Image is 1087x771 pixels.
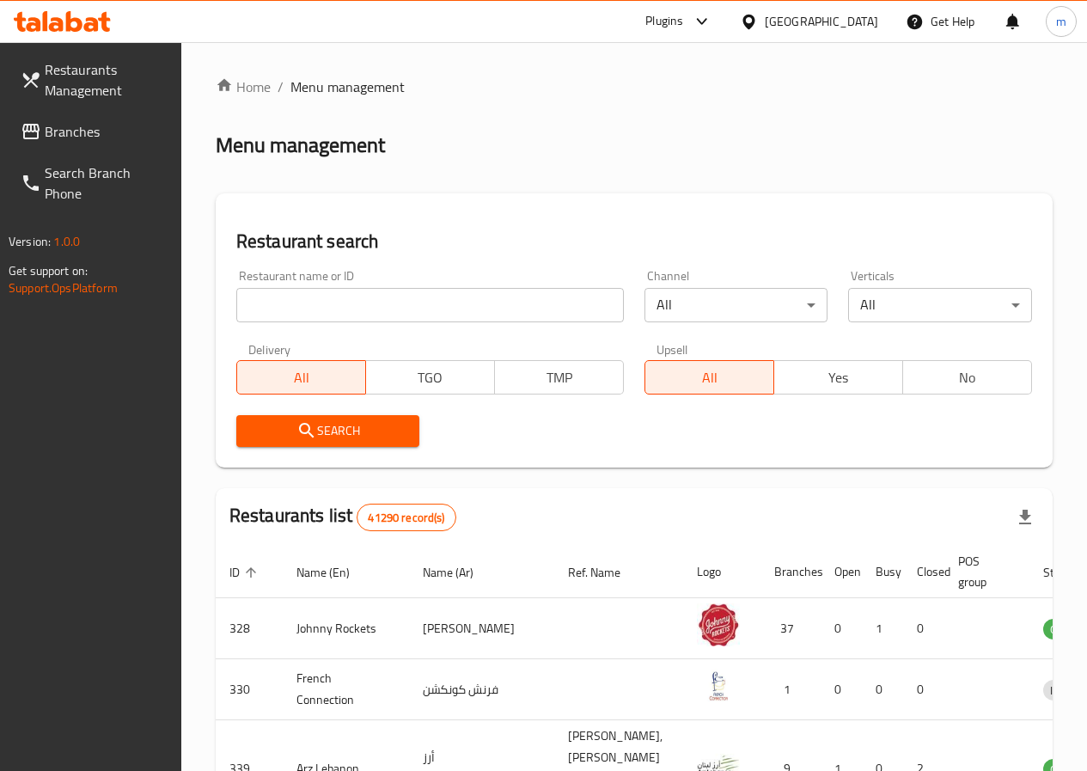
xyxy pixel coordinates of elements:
[45,121,168,142] span: Branches
[236,360,366,395] button: All
[697,664,740,707] img: French Connection
[821,659,862,720] td: 0
[229,503,456,531] h2: Restaurants list
[283,659,409,720] td: French Connection
[821,546,862,598] th: Open
[773,360,903,395] button: Yes
[283,598,409,659] td: Johnny Rockets
[7,111,181,152] a: Branches
[409,598,554,659] td: [PERSON_NAME]
[248,343,291,355] label: Delivery
[568,562,643,583] span: Ref. Name
[216,598,283,659] td: 328
[644,360,774,395] button: All
[229,562,262,583] span: ID
[683,546,760,598] th: Logo
[1056,12,1066,31] span: m
[357,510,455,526] span: 41290 record(s)
[656,343,688,355] label: Upsell
[1043,620,1085,639] span: OPEN
[9,260,88,282] span: Get support on:
[9,230,51,253] span: Version:
[697,603,740,646] img: Johnny Rockets
[862,659,903,720] td: 0
[862,546,903,598] th: Busy
[9,277,118,299] a: Support.OpsPlatform
[244,365,359,390] span: All
[848,288,1032,322] div: All
[494,360,624,395] button: TMP
[760,546,821,598] th: Branches
[645,11,683,32] div: Plugins
[278,76,284,97] li: /
[821,598,862,659] td: 0
[216,132,385,159] h2: Menu management
[652,365,767,390] span: All
[902,360,1032,395] button: No
[644,288,828,322] div: All
[216,76,271,97] a: Home
[781,365,896,390] span: Yes
[357,504,455,531] div: Total records count
[862,598,903,659] td: 1
[7,152,181,214] a: Search Branch Phone
[216,76,1053,97] nav: breadcrumb
[236,229,1032,254] h2: Restaurant search
[7,49,181,111] a: Restaurants Management
[903,546,944,598] th: Closed
[760,659,821,720] td: 1
[216,659,283,720] td: 330
[502,365,617,390] span: TMP
[423,562,496,583] span: Name (Ar)
[365,360,495,395] button: TGO
[45,162,168,204] span: Search Branch Phone
[53,230,80,253] span: 1.0.0
[236,288,624,322] input: Search for restaurant name or ID..
[765,12,878,31] div: [GEOGRAPHIC_DATA]
[236,415,420,447] button: Search
[1043,619,1085,639] div: OPEN
[250,420,406,442] span: Search
[910,365,1025,390] span: No
[958,551,1009,592] span: POS group
[290,76,405,97] span: Menu management
[409,659,554,720] td: فرنش كونكشن
[45,59,168,101] span: Restaurants Management
[903,659,944,720] td: 0
[296,562,372,583] span: Name (En)
[373,365,488,390] span: TGO
[760,598,821,659] td: 37
[903,598,944,659] td: 0
[1005,497,1046,538] div: Export file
